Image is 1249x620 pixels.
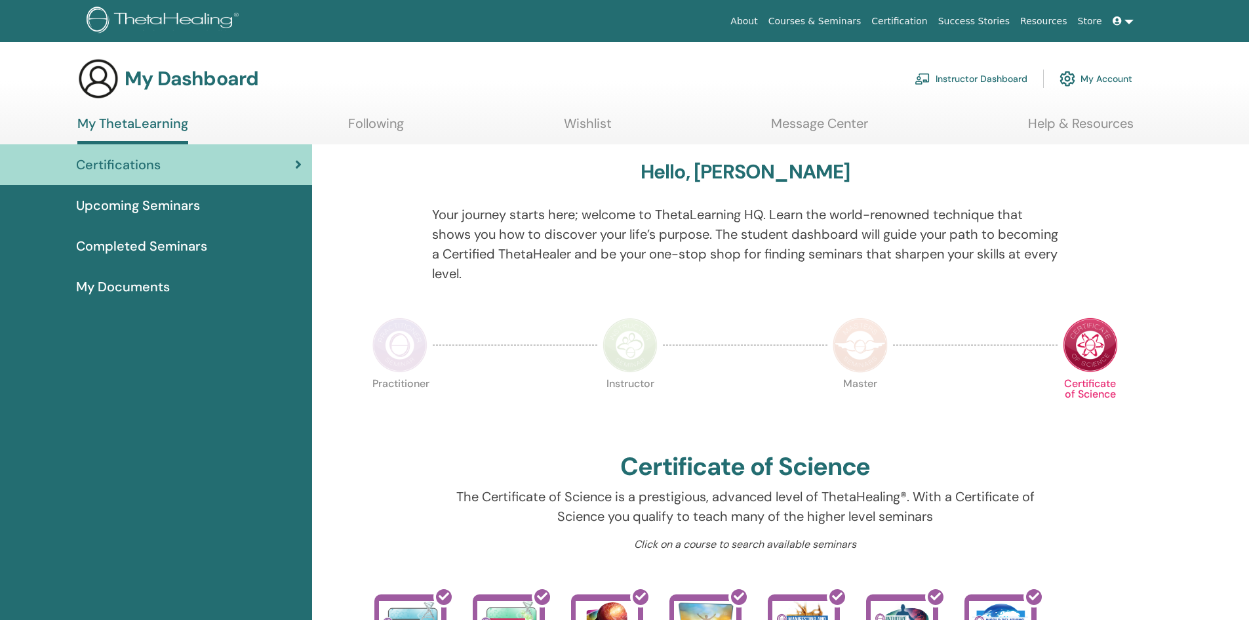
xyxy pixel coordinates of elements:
a: Success Stories [933,9,1015,33]
a: Instructor Dashboard [915,64,1027,93]
a: Courses & Seminars [763,9,867,33]
img: Master [833,318,888,373]
span: Completed Seminars [76,236,207,256]
span: Upcoming Seminars [76,196,200,215]
a: My Account [1060,64,1132,93]
p: Instructor [603,379,658,434]
a: Certification [866,9,932,33]
span: My Documents [76,277,170,297]
a: My ThetaLearning [77,115,188,144]
p: Master [833,379,888,434]
a: About [725,9,763,33]
img: cog.svg [1060,68,1075,90]
img: generic-user-icon.jpg [77,58,119,100]
a: Wishlist [564,115,612,141]
h3: Hello, [PERSON_NAME] [641,160,850,184]
img: Certificate of Science [1063,318,1118,373]
img: chalkboard-teacher.svg [915,73,930,85]
p: Practitioner [372,379,427,434]
h3: My Dashboard [125,67,258,91]
span: Certifications [76,155,161,175]
p: The Certificate of Science is a prestigious, advanced level of ThetaHealing®. With a Certificate ... [432,487,1058,526]
img: Instructor [603,318,658,373]
a: Help & Resources [1028,115,1134,141]
a: Following [348,115,404,141]
a: Resources [1015,9,1073,33]
img: logo.png [87,7,243,36]
p: Your journey starts here; welcome to ThetaLearning HQ. Learn the world-renowned technique that sh... [432,205,1058,283]
p: Certificate of Science [1063,379,1118,434]
p: Click on a course to search available seminars [432,537,1058,552]
a: Message Center [771,115,868,141]
img: Practitioner [372,318,427,373]
h2: Certificate of Science [620,452,871,482]
a: Store [1073,9,1107,33]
